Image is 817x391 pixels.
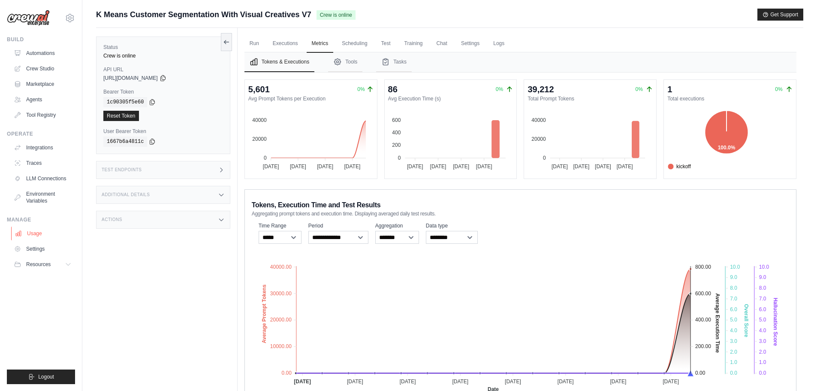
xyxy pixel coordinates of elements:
[730,349,737,355] tspan: 2.0
[308,222,368,229] label: Period
[695,291,711,297] tspan: 600.00
[10,172,75,185] a: LLM Connections
[103,128,223,135] label: User Bearer Token
[317,10,356,20] span: Crew is online
[103,52,223,59] div: Crew is online
[26,261,51,268] span: Resources
[248,95,374,102] dt: Avg Prompt Tokens per Execution
[10,141,75,155] a: Integrations
[388,95,513,102] dt: Avg Execution Time (s)
[347,379,363,385] tspan: [DATE]
[759,285,766,291] tspan: 8.0
[617,164,633,170] tspan: [DATE]
[759,306,766,312] tspan: 6.0
[399,35,428,53] a: Training
[775,86,782,92] span: 0%
[102,217,122,222] h3: Actions
[10,156,75,170] a: Traces
[10,93,75,106] a: Agents
[398,155,401,161] tspan: 0
[636,86,643,92] span: 0%
[102,167,142,173] h3: Test Endpoints
[244,35,264,53] a: Run
[7,216,75,223] div: Manage
[430,164,446,170] tspan: [DATE]
[757,9,803,21] button: Get Support
[573,164,590,170] tspan: [DATE]
[730,264,740,270] tspan: 10.0
[103,88,223,95] label: Bearer Token
[10,108,75,122] a: Tool Registry
[376,35,396,53] a: Test
[10,258,75,271] button: Resources
[392,130,401,136] tspan: 400
[252,200,381,210] span: Tokens, Execution Time and Test Results
[376,52,412,72] button: Tasks
[552,164,568,170] tspan: [DATE]
[476,164,492,170] tspan: [DATE]
[667,95,793,102] dt: Total executions
[759,296,766,302] tspan: 7.0
[103,111,139,121] a: Reset Token
[96,9,311,21] span: K Means Customer Segmentation With Visual Creatives V7
[668,163,691,170] span: kickoff
[294,379,311,385] tspan: [DATE]
[558,379,574,385] tspan: [DATE]
[407,164,423,170] tspan: [DATE]
[505,379,521,385] tspan: [DATE]
[759,317,766,323] tspan: 5.0
[759,338,766,344] tspan: 3.0
[263,164,279,170] tspan: [DATE]
[730,359,737,365] tspan: 1.0
[357,86,365,93] span: 0%
[38,373,54,380] span: Logout
[388,83,398,95] div: 86
[759,264,769,270] tspan: 10.0
[337,35,372,53] a: Scheduling
[10,77,75,91] a: Marketplace
[772,298,778,346] text: Hallucination Score
[400,379,416,385] tspan: [DATE]
[730,338,737,344] tspan: 3.0
[730,274,737,280] tspan: 9.0
[496,86,503,92] span: 0%
[248,83,270,95] div: 5,601
[290,164,306,170] tspan: [DATE]
[7,10,50,26] img: Logo
[695,264,711,270] tspan: 800.00
[426,222,478,229] label: Data type
[730,306,737,312] tspan: 6.0
[259,222,301,229] label: Time Range
[103,136,147,147] code: 1667b6a4811c
[261,285,267,343] text: Average Prompt Tokens
[667,83,672,95] div: 1
[695,370,705,376] tspan: 0.00
[7,370,75,384] button: Logout
[281,370,292,376] tspan: 0.00
[10,46,75,60] a: Automations
[730,296,737,302] tspan: 7.0
[663,379,679,385] tspan: [DATE]
[10,242,75,256] a: Settings
[264,155,267,161] tspan: 0
[532,136,546,142] tspan: 20000
[344,164,360,170] tspan: [DATE]
[453,164,469,170] tspan: [DATE]
[375,222,419,229] label: Aggregation
[543,155,546,161] tspan: 0
[730,317,737,323] tspan: 5.0
[11,227,76,240] a: Usage
[730,370,737,376] tspan: 0.0
[759,274,766,280] tspan: 9.0
[307,35,334,53] a: Metrics
[244,52,796,72] nav: Tabs
[456,35,485,53] a: Settings
[252,117,267,123] tspan: 40000
[759,327,766,333] tspan: 4.0
[392,117,401,123] tspan: 600
[528,95,653,102] dt: Total Prompt Tokens
[252,136,267,142] tspan: 20000
[695,317,711,323] tspan: 400.00
[759,370,766,376] tspan: 0.0
[610,379,626,385] tspan: [DATE]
